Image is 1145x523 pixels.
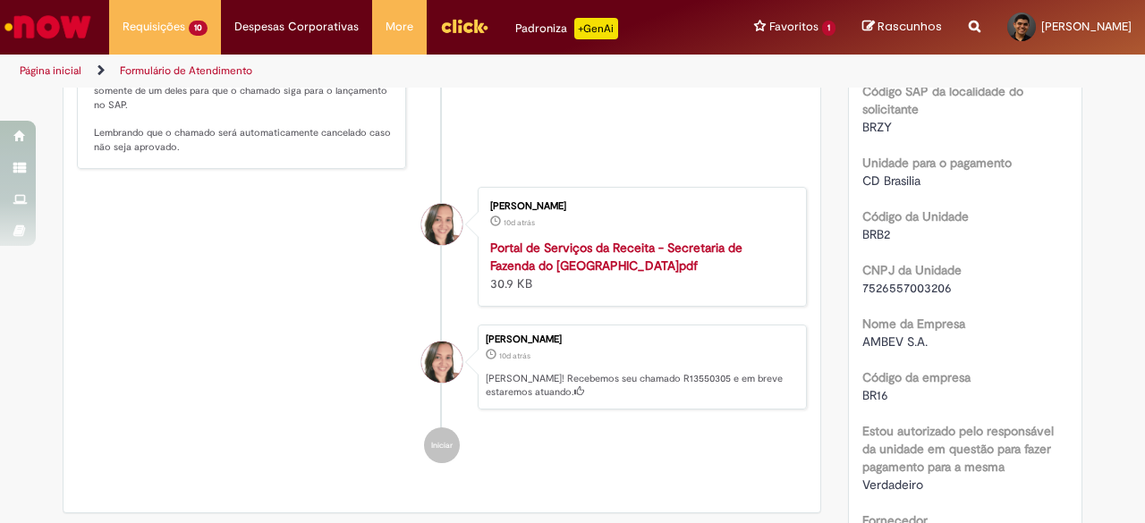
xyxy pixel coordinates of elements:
[421,342,462,383] div: Ana Caroline Alves Amaro
[574,18,618,39] p: +GenAi
[486,372,797,400] p: [PERSON_NAME]! Recebemos seu chamado R13550305 e em breve estaremos atuando.
[862,387,888,403] span: BR16
[862,226,890,242] span: BRB2
[499,350,530,361] span: 10d atrás
[862,316,965,332] b: Nome da Empresa
[504,217,535,228] span: 10d atrás
[120,63,252,78] a: Formulário de Atendimento
[862,83,1023,117] b: Código SAP da localidade do solicitante
[123,18,185,36] span: Requisições
[504,217,535,228] time: 19/09/2025 11:47:20
[486,334,797,345] div: [PERSON_NAME]
[440,13,488,39] img: click_logo_yellow_360x200.png
[862,262,962,278] b: CNPJ da Unidade
[862,119,892,135] span: BRZY
[862,369,971,385] b: Código da empresa
[769,18,818,36] span: Favoritos
[862,155,1012,171] b: Unidade para o pagamento
[1041,19,1132,34] span: [PERSON_NAME]
[20,63,81,78] a: Página inicial
[862,19,942,36] a: Rascunhos
[862,208,969,224] b: Código da Unidade
[386,18,413,36] span: More
[2,9,94,45] img: ServiceNow
[13,55,750,88] ul: Trilhas de página
[822,21,835,36] span: 1
[421,204,462,245] div: Ana Caroline Alves Amaro
[862,423,1054,475] b: Estou autorizado pelo responsável da unidade em questão para fazer pagamento para a mesma
[189,21,208,36] span: 10
[499,350,530,361] time: 19/09/2025 11:47:34
[862,477,923,493] span: Verdadeiro
[862,333,928,350] span: AMBEV S.A.
[515,18,618,39] div: Padroniza
[862,280,952,296] span: 7526557003206
[490,201,788,212] div: [PERSON_NAME]
[234,18,359,36] span: Despesas Corporativas
[878,18,942,35] span: Rascunhos
[77,325,807,410] li: Ana Caroline Alves Amaro
[862,173,920,189] span: CD Brasilia
[490,240,742,274] a: Portal de Serviços da Receita - Secretaria de Fazenda do [GEOGRAPHIC_DATA]pdf
[490,239,788,292] div: 30.9 KB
